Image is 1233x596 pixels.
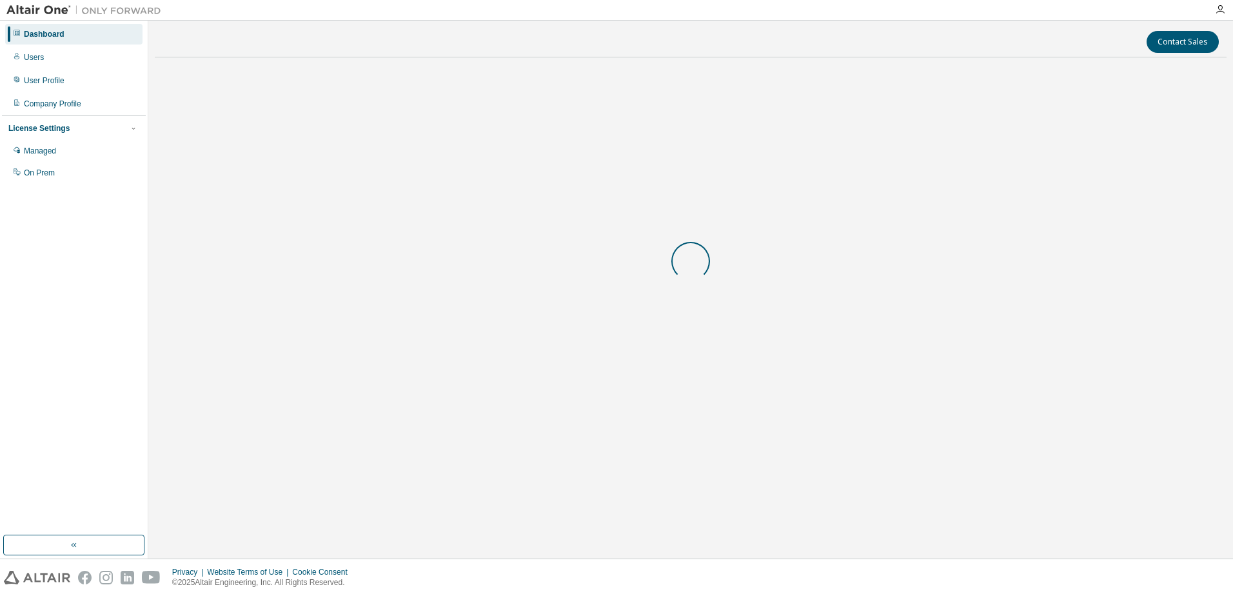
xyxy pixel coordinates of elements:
div: Users [24,52,44,63]
img: Altair One [6,4,168,17]
button: Contact Sales [1147,31,1219,53]
div: Company Profile [24,99,81,109]
div: Cookie Consent [292,567,355,577]
div: On Prem [24,168,55,178]
div: Privacy [172,567,207,577]
div: Website Terms of Use [207,567,292,577]
img: linkedin.svg [121,571,134,584]
img: instagram.svg [99,571,113,584]
img: youtube.svg [142,571,161,584]
img: facebook.svg [78,571,92,584]
div: User Profile [24,75,64,86]
p: © 2025 Altair Engineering, Inc. All Rights Reserved. [172,577,355,588]
div: License Settings [8,123,70,134]
div: Managed [24,146,56,156]
img: altair_logo.svg [4,571,70,584]
div: Dashboard [24,29,64,39]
